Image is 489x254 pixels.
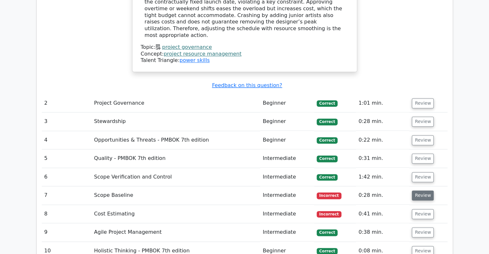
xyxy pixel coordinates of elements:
td: 4 [42,131,92,149]
a: project governance [162,44,212,50]
span: Incorrect [317,192,341,199]
td: 0:28 min. [356,186,409,205]
td: Intermediate [260,186,314,205]
a: power skills [179,57,210,63]
div: Topic: [141,44,349,51]
td: 3 [42,112,92,131]
td: 0:38 min. [356,223,409,241]
span: Correct [317,100,338,107]
td: 0:28 min. [356,112,409,131]
span: Correct [317,118,338,125]
td: Beginner [260,94,314,112]
td: 1:01 min. [356,94,409,112]
td: 6 [42,168,92,186]
td: 0:31 min. [356,149,409,168]
td: Cost Estimating [92,205,260,223]
td: Intermediate [260,223,314,241]
td: Intermediate [260,149,314,168]
button: Review [412,135,434,145]
td: Intermediate [260,205,314,223]
td: Scope Baseline [92,186,260,205]
span: Correct [317,229,338,236]
td: Scope Verification and Control [92,168,260,186]
button: Review [412,172,434,182]
button: Review [412,153,434,163]
td: Intermediate [260,168,314,186]
span: Correct [317,137,338,144]
button: Review [412,98,434,108]
td: 0:41 min. [356,205,409,223]
button: Review [412,117,434,127]
button: Review [412,209,434,219]
td: Stewardship [92,112,260,131]
td: 8 [42,205,92,223]
td: Beginner [260,112,314,131]
td: Beginner [260,131,314,149]
td: Agile Project Management [92,223,260,241]
a: Feedback on this question? [212,82,282,88]
td: 5 [42,149,92,168]
button: Review [412,190,434,200]
td: Opportunities & Threats - PMBOK 7th edition [92,131,260,149]
td: Quality - PMBOK 7th edition [92,149,260,168]
span: Incorrect [317,211,341,217]
div: Talent Triangle: [141,44,349,64]
span: Correct [317,174,338,180]
td: 7 [42,186,92,205]
button: Review [412,227,434,237]
td: 1:42 min. [356,168,409,186]
td: 0:22 min. [356,131,409,149]
div: Concept: [141,51,349,57]
a: project resource management [164,51,241,57]
td: 2 [42,94,92,112]
td: Project Governance [92,94,260,112]
td: 9 [42,223,92,241]
span: Correct [317,155,338,162]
